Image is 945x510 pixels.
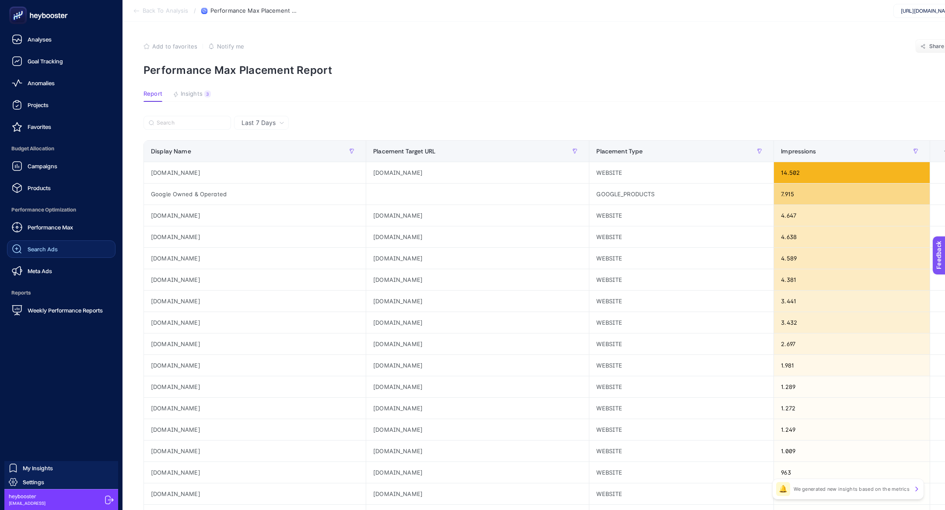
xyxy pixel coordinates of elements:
span: Budget Allocation [7,140,115,157]
a: Projects [7,96,115,114]
span: Products [28,184,51,191]
div: [DOMAIN_NAME] [144,312,366,333]
div: [DOMAIN_NAME] [144,483,366,504]
div: 1.981 [774,355,930,376]
div: WEBSITE [589,205,773,226]
span: Report [143,90,162,97]
span: NEXT [128,189,143,196]
div: [DOMAIN_NAME] [366,205,589,226]
div: [DOMAIN_NAME] [144,441,366,461]
a: Settings [4,475,118,489]
div: WEBSITE [589,312,773,333]
a: Meta Ads [7,262,115,280]
div: [DOMAIN_NAME] [144,226,366,247]
span: Campaigns [28,163,57,170]
div: 2.697 [774,333,930,354]
span: Performance Optimization [7,201,115,219]
div: WEBSITE [589,333,773,354]
span: Share [929,43,945,50]
span: Projects [28,101,49,108]
span: Notify me [217,43,244,50]
input: Search [157,120,226,126]
div: WEBSITE [589,355,773,376]
div: 14.502 [774,162,930,183]
div: [DOMAIN_NAME] [366,333,589,354]
div: [DOMAIN_NAME] [144,376,366,397]
a: Analyses [7,31,115,48]
a: Search Ads [7,240,115,258]
div: WEBSITE [589,419,773,440]
div: [DOMAIN_NAME] [366,419,589,440]
div: 🔔 [776,482,790,496]
div: [DOMAIN_NAME] [366,248,589,269]
div: [DOMAIN_NAME] [366,398,589,419]
p: We generated new insights based on the metrics [794,486,910,493]
div: WEBSITE [589,226,773,247]
div: [DOMAIN_NAME] [144,248,366,269]
div: [DOMAIN_NAME] [366,483,589,504]
div: [DOMAIN_NAME] [144,355,366,376]
div: 3.432 [774,312,930,333]
div: 4.381 [774,269,930,290]
span: Reports [7,284,115,302]
a: Anomalies [7,74,115,92]
span: Favorites [28,123,51,130]
span: Weekly Performance Reports [28,307,103,314]
span: Performance Max [28,224,73,231]
div: [DOMAIN_NAME] [366,441,589,461]
div: WEBSITE [589,441,773,461]
span: Settings [23,479,44,486]
div: 1.272 [774,398,930,419]
a: Weekly Performance Reports [7,302,115,319]
div: WEBSITE [589,269,773,290]
span: Display Name [151,148,191,155]
a: Performance Max [7,219,115,236]
div: 3.441 [774,291,930,312]
div: [DOMAIN_NAME] [366,226,589,247]
span: Goal Tracking [28,58,63,65]
a: Products [7,179,115,197]
div: [DOMAIN_NAME] [144,205,366,226]
a: Campaigns [7,157,115,175]
button: Notify me [208,43,244,50]
span: Performance Max Placement Report [210,7,298,14]
div: 3 [204,90,211,97]
span: Meta Ads [28,267,52,274]
div: [DOMAIN_NAME] [144,419,366,440]
div: [DOMAIN_NAME] [144,398,366,419]
div: 7.915 [774,184,930,205]
div: WEBSITE [589,248,773,269]
span: Press ENTER [98,165,138,171]
span: Analyses [28,36,52,43]
div: 1.249 [774,419,930,440]
a: Goal Tracking [7,52,115,70]
span: [EMAIL_ADDRESS] [9,500,45,507]
div: 1.009 [774,441,930,461]
span: Add to favorites [152,43,197,50]
span: Impressions [781,148,816,155]
span: Feedback [5,3,33,10]
div: [DOMAIN_NAME] [144,269,366,290]
div: 963 [774,462,930,483]
div: [DOMAIN_NAME] [144,162,366,183]
div: 4.638 [774,226,930,247]
div: WEBSITE [589,291,773,312]
span: heybooster [9,493,45,500]
span: Last 7 Days [241,118,276,127]
div: Google Owned & Operated [144,184,366,205]
div: 4 items selected [937,148,944,167]
span: Anomalies [28,80,55,87]
span: Insights [181,90,203,97]
span: I don't like something [38,60,108,68]
button: Add to favorites [143,43,197,50]
header: What did you not like? [20,75,138,105]
div: WEBSITE [589,376,773,397]
a: Favorites [7,118,115,135]
span: Placement Target URL [373,148,435,155]
div: [DOMAIN_NAME] [144,462,366,483]
span: Placement Type [596,148,643,155]
div: [DOMAIN_NAME] [366,312,589,333]
span: Back To Analysis [143,7,189,14]
a: My Insights [4,461,118,475]
span: My Insights [23,465,53,472]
